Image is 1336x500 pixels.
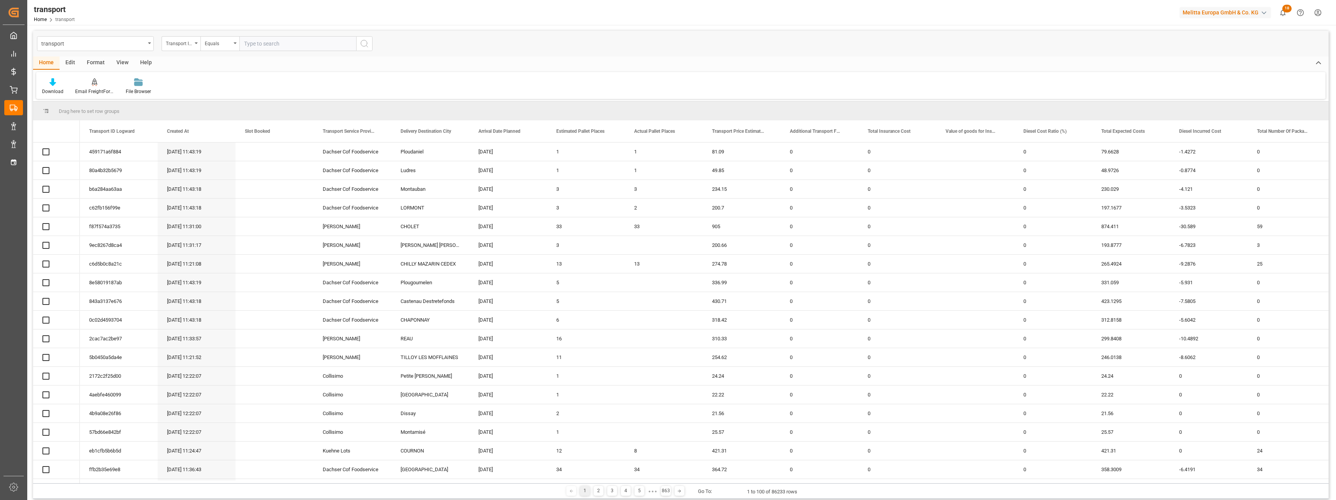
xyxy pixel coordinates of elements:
[625,255,703,273] div: 13
[1248,255,1325,273] div: 25
[1092,479,1170,497] div: 127.3065
[80,273,158,292] div: 8e58019187ab
[703,199,781,217] div: 200.7
[80,479,158,497] div: 7219540a046d
[1170,255,1248,273] div: -9.2876
[781,292,858,310] div: 0
[1014,143,1092,161] div: 0
[781,329,858,348] div: 0
[469,423,547,441] div: [DATE]
[34,17,47,22] a: Home
[703,460,781,479] div: 364.72
[858,329,936,348] div: 0
[781,180,858,198] div: 0
[469,404,547,423] div: [DATE]
[167,129,189,134] span: Created At
[1014,460,1092,479] div: 0
[625,460,703,479] div: 34
[158,404,236,423] div: [DATE] 12:22:07
[158,479,236,497] div: [DATE] 11:39:10
[80,404,158,423] div: 4b9a08e26f86
[33,161,80,180] div: Press SPACE to select this row.
[1014,217,1092,236] div: 0
[703,329,781,348] div: 310.33
[1248,236,1325,254] div: 3
[80,460,158,479] div: ffb2b35e69e8
[781,199,858,217] div: 0
[59,108,120,114] span: Drag here to set row groups
[858,292,936,310] div: 0
[33,217,80,236] div: Press SPACE to select this row.
[625,199,703,217] div: 2
[1092,143,1170,161] div: 79.6628
[111,56,134,70] div: View
[391,217,469,236] div: CHOLET
[858,161,936,180] div: 0
[625,180,703,198] div: 3
[33,199,80,217] div: Press SPACE to select this row.
[858,423,936,441] div: 0
[469,348,547,366] div: [DATE]
[1092,292,1170,310] div: 423.1295
[703,255,781,273] div: 274.78
[162,36,200,51] button: open menu
[1170,386,1248,404] div: 0
[1092,423,1170,441] div: 25.57
[547,180,625,198] div: 3
[33,56,60,70] div: Home
[858,442,936,460] div: 0
[547,404,625,423] div: 2
[703,479,781,497] div: 131.76
[80,255,158,273] div: c6d5b0c8a21c
[703,386,781,404] div: 22.22
[356,36,373,51] button: search button
[391,404,469,423] div: Dissay
[1014,367,1092,385] div: 0
[547,329,625,348] div: 16
[858,460,936,479] div: 0
[1248,386,1325,404] div: 0
[1092,329,1170,348] div: 299.8408
[781,255,858,273] div: 0
[1014,311,1092,329] div: 0
[80,217,158,236] div: f87f574a3735
[1170,479,1248,497] div: -4.4535
[1248,143,1325,161] div: 0
[158,180,236,198] div: [DATE] 11:43:18
[34,4,75,15] div: transport
[1092,236,1170,254] div: 193.8777
[469,479,547,497] div: [DATE]
[469,329,547,348] div: [DATE]
[313,479,391,497] div: [PERSON_NAME]
[391,311,469,329] div: CHAPONNAY
[547,311,625,329] div: 6
[33,386,80,404] div: Press SPACE to select this row.
[547,423,625,441] div: 1
[1248,404,1325,423] div: 0
[33,311,80,329] div: Press SPACE to select this row.
[781,386,858,404] div: 0
[703,273,781,292] div: 336.99
[1014,292,1092,310] div: 0
[60,56,81,70] div: Edit
[858,404,936,423] div: 0
[313,442,391,460] div: Kuehne Lots
[313,180,391,198] div: Dachser Cof Foodservice
[1092,161,1170,180] div: 48.9726
[1248,161,1325,180] div: 0
[391,442,469,460] div: COURNON
[858,311,936,329] div: 0
[1248,273,1325,292] div: 0
[1170,367,1248,385] div: 0
[1092,386,1170,404] div: 22.22
[469,386,547,404] div: [DATE]
[858,386,936,404] div: 0
[80,180,158,198] div: b6a284aa63aa
[1248,292,1325,310] div: 0
[158,199,236,217] div: [DATE] 11:43:18
[166,38,192,47] div: Transport ID Logward
[158,442,236,460] div: [DATE] 11:24:47
[703,311,781,329] div: 318.42
[547,292,625,310] div: 5
[781,217,858,236] div: 0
